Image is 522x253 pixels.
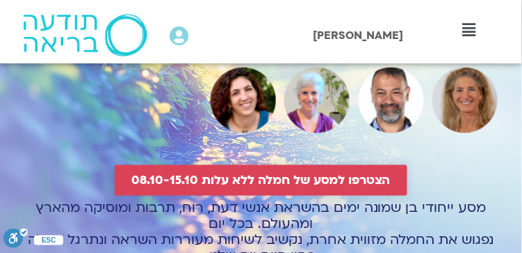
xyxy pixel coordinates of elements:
span: הצטרפו למסע של חמלה ללא עלות 08.10-15.10 [131,174,391,187]
img: תודעה בריאה [23,14,147,56]
span: [PERSON_NAME] [313,28,403,43]
a: הצטרפו למסע של חמלה ללא עלות 08.10-15.10 [115,165,407,196]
